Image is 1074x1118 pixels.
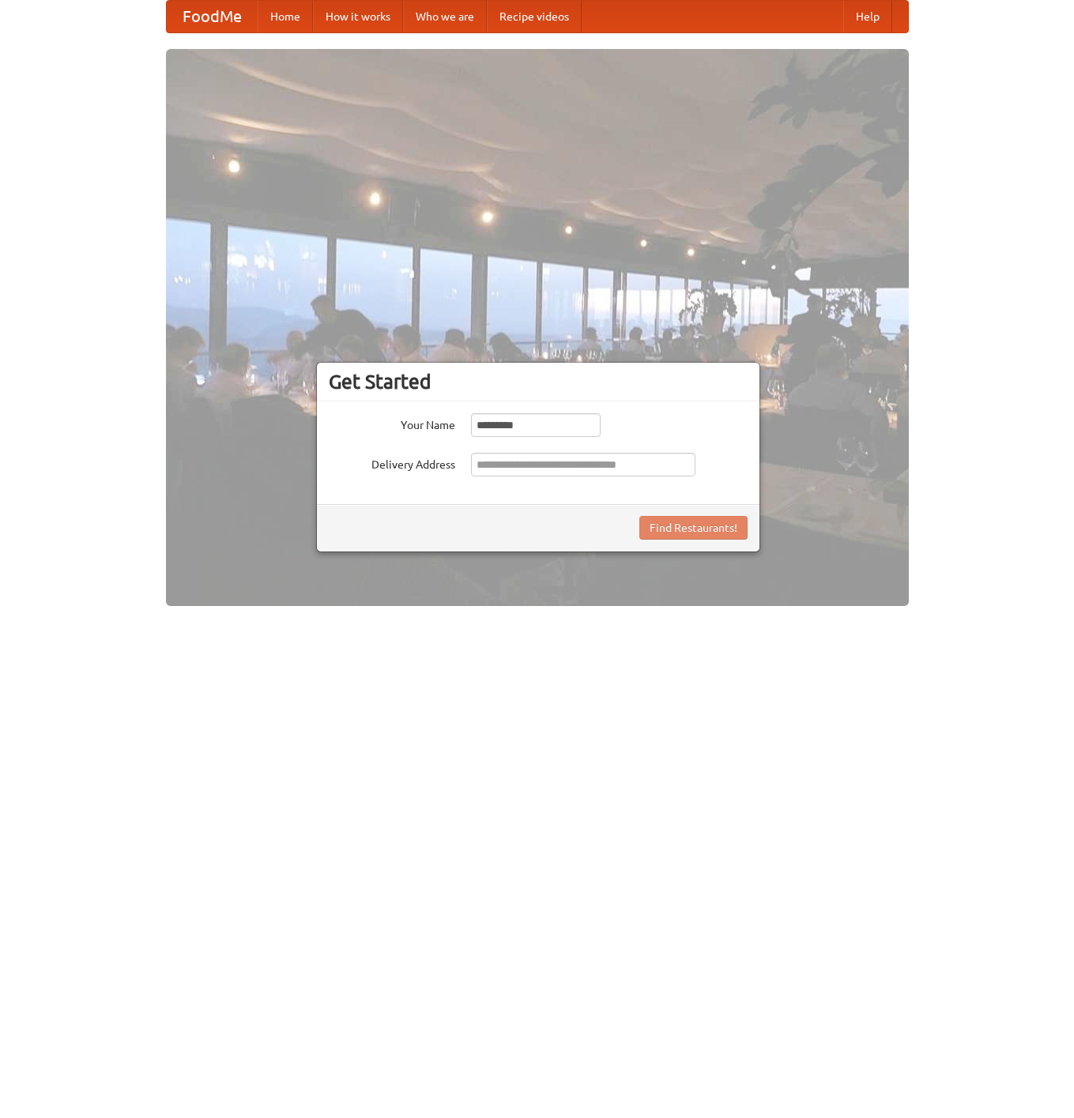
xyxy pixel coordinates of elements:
[843,1,892,32] a: Help
[487,1,582,32] a: Recipe videos
[639,516,748,540] button: Find Restaurants!
[167,1,258,32] a: FoodMe
[313,1,403,32] a: How it works
[403,1,487,32] a: Who we are
[329,453,455,472] label: Delivery Address
[258,1,313,32] a: Home
[329,413,455,433] label: Your Name
[329,370,748,393] h3: Get Started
